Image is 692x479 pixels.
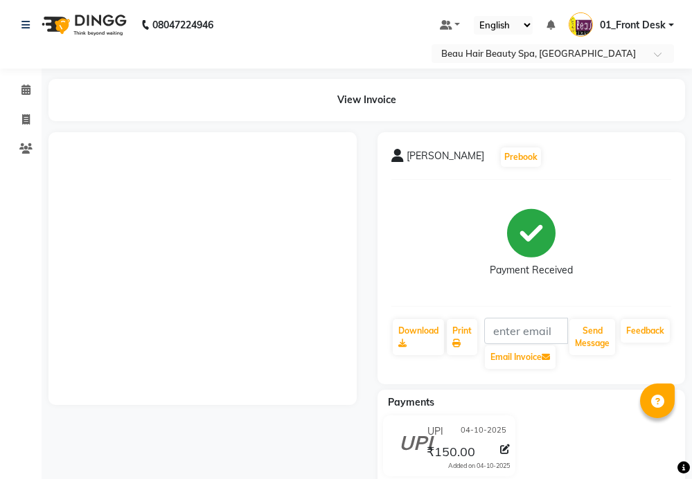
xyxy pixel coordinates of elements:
[393,319,444,355] a: Download
[407,149,484,168] span: [PERSON_NAME]
[152,6,213,44] b: 08047224946
[484,318,569,344] input: enter email
[569,319,615,355] button: Send Message
[388,396,434,408] span: Payments
[621,319,670,343] a: Feedback
[569,12,593,37] img: 01_Front Desk
[447,319,477,355] a: Print
[427,424,443,439] span: UPI
[485,345,556,369] button: Email Invoice
[48,79,685,121] div: View Invoice
[427,444,475,463] span: ₹150.00
[634,424,678,465] iframe: chat widget
[35,6,130,44] img: logo
[461,424,506,439] span: 04-10-2025
[490,263,573,278] div: Payment Received
[600,18,666,33] span: 01_Front Desk
[448,461,510,471] div: Added on 04-10-2025
[501,147,541,167] button: Prebook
